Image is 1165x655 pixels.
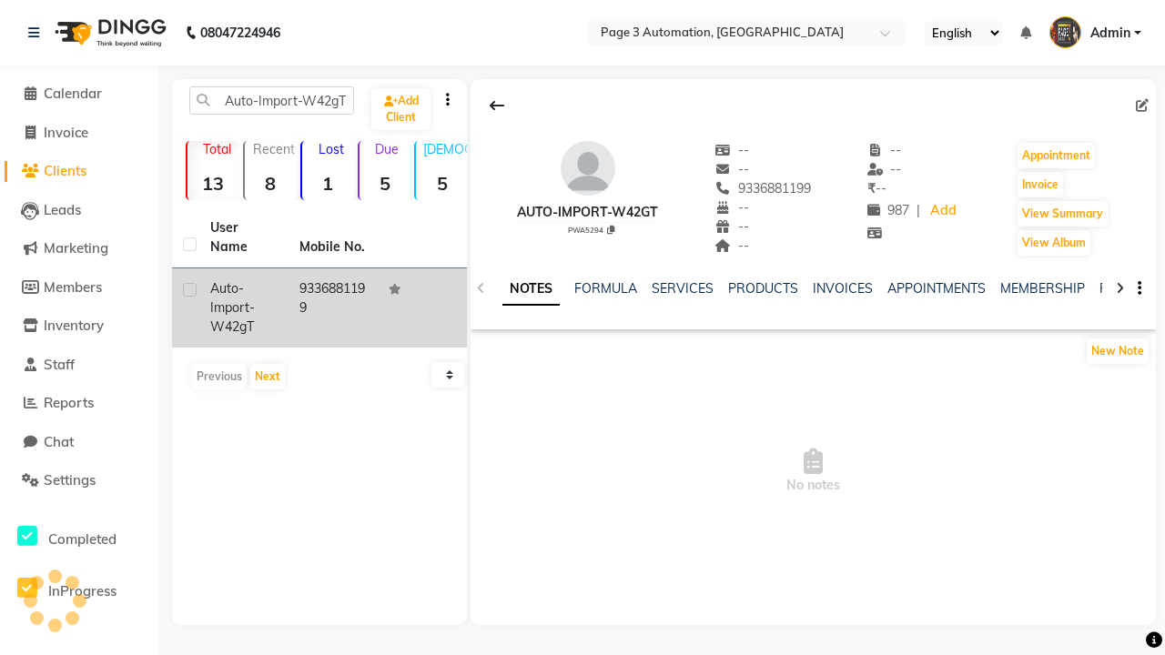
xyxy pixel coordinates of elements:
[44,356,75,373] span: Staff
[199,207,289,268] th: User Name
[44,85,102,102] span: Calendar
[46,7,171,58] img: logo
[1018,172,1063,197] button: Invoice
[363,141,411,157] p: Due
[44,278,102,296] span: Members
[309,141,354,157] p: Lost
[250,364,285,389] button: Next
[5,432,155,453] a: Chat
[1049,16,1081,48] img: Admin
[728,280,798,297] a: PRODUCTS
[1018,230,1090,256] button: View Album
[5,355,155,376] a: Staff
[252,141,297,157] p: Recent
[5,470,155,491] a: Settings
[714,218,749,235] span: --
[652,280,714,297] a: SERVICES
[423,141,468,157] p: [DEMOGRAPHIC_DATA]
[44,239,108,257] span: Marketing
[917,201,920,220] span: |
[517,203,658,222] div: Auto-Import-W42gT
[1000,280,1085,297] a: MEMBERSHIP
[1018,143,1095,168] button: Appointment
[561,141,615,196] img: avatar
[289,207,378,268] th: Mobile No.
[1087,338,1149,364] button: New Note
[471,380,1156,562] span: No notes
[48,582,116,600] span: InProgress
[210,280,255,335] span: Auto-Import-W42gT
[1090,24,1130,43] span: Admin
[5,200,155,221] a: Leads
[302,172,354,195] strong: 1
[371,88,431,130] a: Add Client
[524,223,658,236] div: PWA5294
[44,471,96,489] span: Settings
[813,280,873,297] a: INVOICES
[867,180,886,196] span: --
[927,198,959,224] a: Add
[714,199,749,216] span: --
[5,277,155,298] a: Members
[195,141,239,157] p: Total
[44,433,74,450] span: Chat
[5,161,155,182] a: Clients
[574,280,637,297] a: FORMULA
[245,172,297,195] strong: 8
[200,7,280,58] b: 08047224946
[44,394,94,411] span: Reports
[44,317,104,334] span: Inventory
[187,172,239,195] strong: 13
[887,280,986,297] a: APPOINTMENTS
[502,273,560,306] a: NOTES
[44,201,81,218] span: Leads
[44,162,86,179] span: Clients
[5,393,155,414] a: Reports
[714,161,749,177] span: --
[360,172,411,195] strong: 5
[714,142,749,158] span: --
[289,268,378,348] td: 9336881199
[5,238,155,259] a: Marketing
[714,180,811,196] span: 9336881199
[5,123,155,144] a: Invoice
[189,86,354,115] input: Search by Name/Mobile/Email/Code
[867,180,876,196] span: ₹
[1018,201,1108,227] button: View Summary
[867,202,909,218] span: 987
[867,161,902,177] span: --
[714,237,749,254] span: --
[867,142,902,158] span: --
[478,88,516,123] div: Back to Client
[44,124,88,141] span: Invoice
[48,530,116,548] span: Completed
[416,172,468,195] strong: 5
[5,316,155,337] a: Inventory
[5,84,155,105] a: Calendar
